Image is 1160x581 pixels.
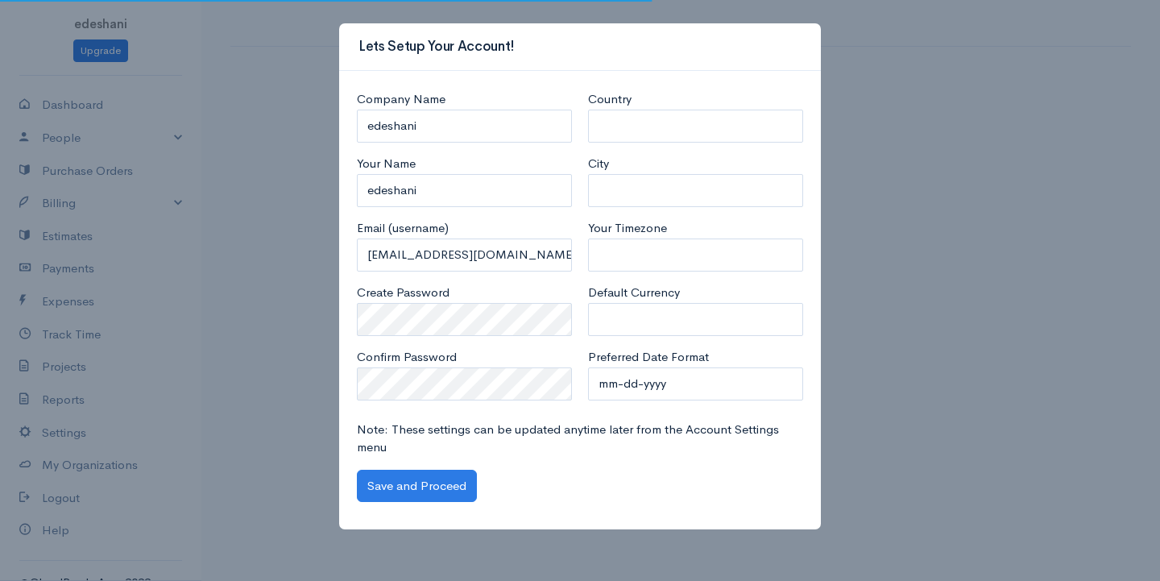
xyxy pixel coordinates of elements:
label: Email (username) [357,219,449,238]
label: Country [588,90,632,109]
label: Default Currency [588,284,680,302]
label: Your Name [357,155,416,173]
h3: Lets Setup Your Account! [358,36,515,57]
p: Note: These settings can be updated anytime later from the Account Settings menu [357,421,803,457]
label: Create Password [357,284,449,302]
label: Confirm Password [357,348,457,367]
label: Company Name [357,90,445,109]
label: Your Timezone [588,219,667,238]
label: Preferred Date Format [588,348,709,367]
button: Save and Proceed [357,470,477,503]
label: City [588,155,609,173]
